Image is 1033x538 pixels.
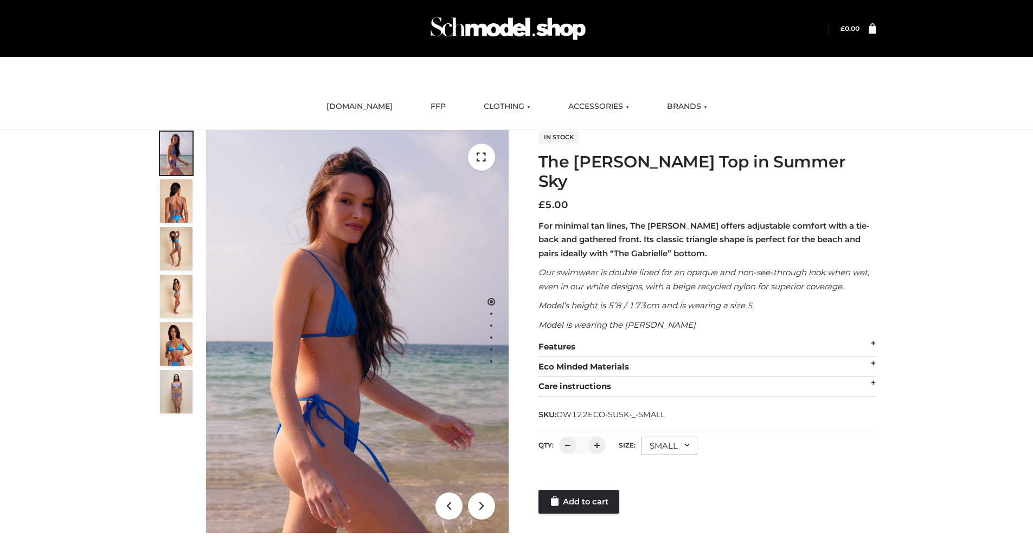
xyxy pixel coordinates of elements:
[160,322,193,366] img: 2.Alex-top_CN-1-1-2.jpg
[206,130,509,533] img: 1.Alex-top_SS-1_4464b1e7-c2c9-4e4b-a62c-58381cd673c0 (1)
[160,275,193,318] img: 3.Alex-top_CN-1-1-2.jpg
[538,320,696,330] em: Model is wearing the [PERSON_NAME]
[538,337,876,357] div: Features
[538,300,754,310] em: Model’s height is 5’8 / 173cm and is wearing a size S.
[641,437,697,455] div: SMALL
[318,95,401,119] a: [DOMAIN_NAME]
[538,199,545,211] span: £
[560,95,637,119] a: ACCESSORIES
[160,370,193,413] img: SSVC.jpg
[422,95,454,119] a: FFP
[840,24,859,33] bdi: 0.00
[160,132,193,175] img: 1.Alex-top_SS-1_4464b1e7-c2c9-4e4b-a62c-58381cd673c0-1.jpg
[619,441,636,449] label: Size:
[160,179,193,223] img: 5.Alex-top_CN-1-1_1-1.jpg
[538,490,619,514] a: Add to cart
[538,199,568,211] bdi: 5.00
[160,227,193,270] img: 4.Alex-top_CN-1-1-2.jpg
[538,357,876,377] div: Eco Minded Materials
[538,441,554,449] label: QTY:
[538,131,579,144] span: In stock
[556,410,665,419] span: OW122ECO-SUSK-_-SMALL
[538,152,876,191] h1: The [PERSON_NAME] Top in Summer Sky
[538,267,869,291] em: Our swimwear is double lined for an opaque and non-see-through look when wet, even in our white d...
[538,377,876,397] div: Care instructions
[538,221,870,258] strong: For minimal tan lines, The [PERSON_NAME] offers adjustable comfort with a tie-back and gathered f...
[659,95,715,119] a: BRANDS
[840,24,859,33] a: £0.00
[538,408,666,421] span: SKU:
[840,24,845,33] span: £
[427,7,589,50] img: Schmodel Admin 964
[476,95,538,119] a: CLOTHING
